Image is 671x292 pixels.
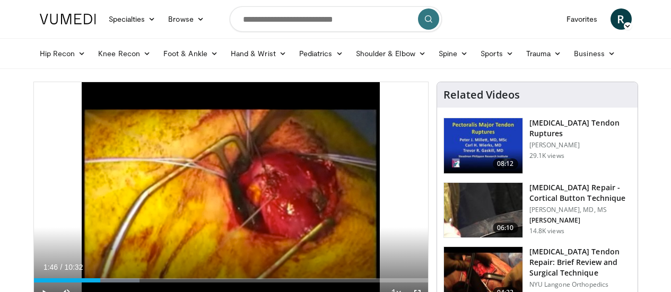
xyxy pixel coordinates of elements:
[529,216,631,225] p: [PERSON_NAME]
[43,263,58,271] span: 1:46
[529,118,631,139] h3: [MEDICAL_DATA] Tendon Ruptures
[529,280,631,289] p: NYU Langone Orthopedics
[157,43,224,64] a: Foot & Ankle
[162,8,211,30] a: Browse
[443,89,520,101] h4: Related Videos
[443,182,631,238] a: 06:10 [MEDICAL_DATA] Repair - Cortical Button Technique [PERSON_NAME], MD, MS [PERSON_NAME] 14.8K...
[529,227,564,235] p: 14.8K views
[444,118,522,173] img: 159936_0000_1.png.150x105_q85_crop-smart_upscale.jpg
[560,8,604,30] a: Favorites
[33,43,92,64] a: Hip Recon
[493,223,518,233] span: 06:10
[60,263,63,271] span: /
[520,43,568,64] a: Trauma
[432,43,474,64] a: Spine
[529,246,631,278] h3: [MEDICAL_DATA] Tendon Repair: Brief Review and Surgical Technique
[529,182,631,203] h3: [MEDICAL_DATA] Repair - Cortical Button Technique
[529,141,631,149] p: [PERSON_NAME]
[224,43,293,64] a: Hand & Wrist
[350,43,432,64] a: Shoulder & Elbow
[92,43,157,64] a: Knee Recon
[102,8,162,30] a: Specialties
[474,43,520,64] a: Sports
[444,183,522,238] img: XzOTlMlQSGUnbGTX4xMDoxOjA4MTsiGN.150x105_q85_crop-smart_upscale.jpg
[64,263,83,271] span: 10:32
[529,152,564,160] p: 29.1K views
[34,278,428,282] div: Progress Bar
[568,43,622,64] a: Business
[529,206,631,214] p: [PERSON_NAME], MD, MS
[443,118,631,174] a: 08:12 [MEDICAL_DATA] Tendon Ruptures [PERSON_NAME] 29.1K views
[40,14,96,24] img: VuMedi Logo
[230,6,442,32] input: Search topics, interventions
[611,8,632,30] a: R
[293,43,350,64] a: Pediatrics
[493,158,518,169] span: 08:12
